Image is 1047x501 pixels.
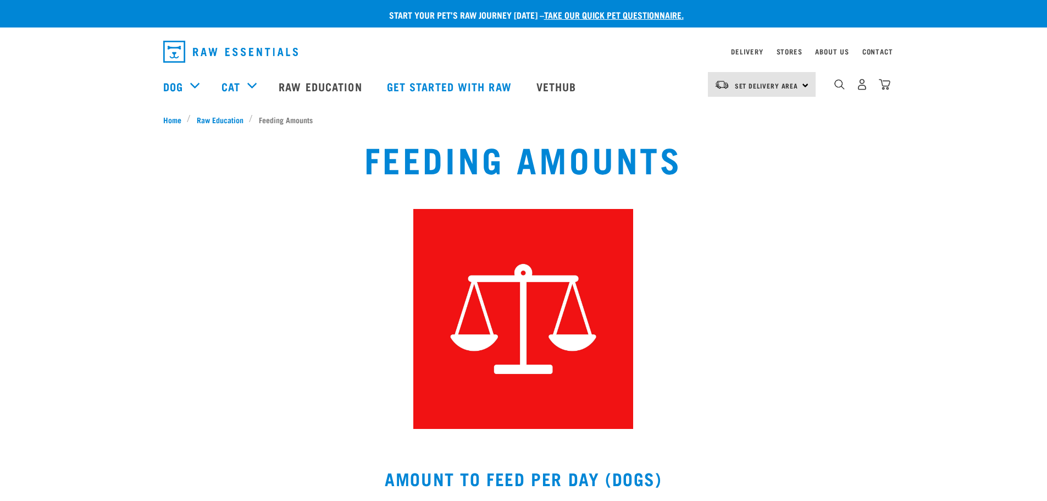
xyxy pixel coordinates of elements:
[879,79,890,90] img: home-icon@2x.png
[163,114,181,125] span: Home
[862,49,893,53] a: Contact
[163,469,884,488] h2: AMOUNT TO FEED PER DAY (DOGS)
[163,41,298,63] img: Raw Essentials Logo
[163,114,187,125] a: Home
[221,78,240,95] a: Cat
[544,12,684,17] a: take our quick pet questionnaire.
[525,64,590,108] a: Vethub
[154,36,893,67] nav: dropdown navigation
[376,64,525,108] a: Get started with Raw
[735,84,799,87] span: Set Delivery Area
[163,78,183,95] a: Dog
[191,114,249,125] a: Raw Education
[777,49,802,53] a: Stores
[856,79,868,90] img: user.png
[731,49,763,53] a: Delivery
[815,49,849,53] a: About Us
[163,114,884,125] nav: breadcrumbs
[834,79,845,90] img: home-icon-1@2x.png
[364,139,683,178] h1: Feeding Amounts
[413,209,633,429] img: Instagram_Core-Brand_Wildly-Good-Nutrition-3.jpg
[268,64,375,108] a: Raw Education
[714,80,729,90] img: van-moving.png
[197,114,243,125] span: Raw Education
